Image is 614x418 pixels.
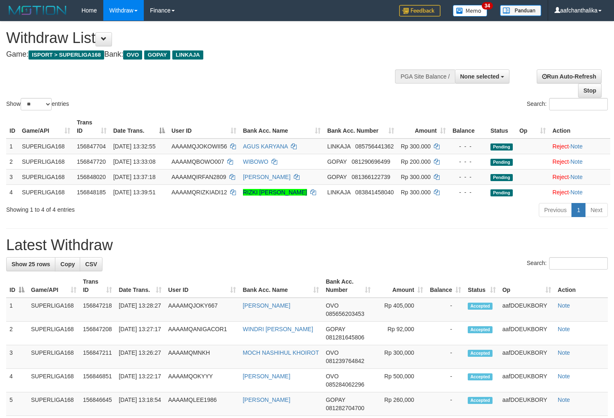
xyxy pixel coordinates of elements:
td: · [549,139,610,154]
span: Rp 300.000 [401,174,431,180]
td: Rp 92,000 [374,322,427,345]
span: Copy 081290696499 to clipboard [352,158,390,165]
td: - [426,392,464,416]
a: Copy [55,257,80,271]
span: AAAAMQBOWO007 [171,158,224,165]
span: Rp 200.000 [401,158,431,165]
div: Showing 1 to 4 of 4 entries [6,202,250,214]
span: GOPAY [327,174,347,180]
a: [PERSON_NAME] [243,174,290,180]
a: WIBOWO [243,158,268,165]
td: Rp 300,000 [374,345,427,369]
span: Show 25 rows [12,261,50,268]
button: None selected [455,69,510,84]
td: aafDOEUKBORY [499,392,555,416]
span: 34 [482,2,493,10]
span: 156848020 [77,174,106,180]
span: 156847720 [77,158,106,165]
span: Pending [490,189,513,196]
td: SUPERLIGA168 [19,169,74,184]
span: Accepted [468,397,493,404]
th: Trans ID: activate to sort column ascending [74,115,110,139]
th: Amount: activate to sort column ascending [374,274,427,298]
a: Reject [552,174,569,180]
span: 156847704 [77,143,106,150]
th: Status [487,115,516,139]
th: Bank Acc. Name: activate to sort column ascending [240,115,324,139]
td: 2 [6,154,19,169]
th: Status: activate to sort column ascending [464,274,499,298]
span: OVO [123,50,142,60]
td: · [549,184,610,200]
td: aafDOEUKBORY [499,322,555,345]
th: Op: activate to sort column ascending [516,115,549,139]
td: AAAAMQMNKH [165,345,239,369]
span: [DATE] 13:39:51 [113,189,155,196]
td: 3 [6,345,28,369]
span: Copy 085284062296 to clipboard [326,381,364,388]
a: Show 25 rows [6,257,55,271]
th: User ID: activate to sort column ascending [168,115,240,139]
td: AAAAMQLEE1986 [165,392,239,416]
th: Date Trans.: activate to sort column ascending [115,274,165,298]
td: 156846851 [80,369,116,392]
a: Next [585,203,608,217]
a: [PERSON_NAME] [243,397,290,403]
td: aafDOEUKBORY [499,298,555,322]
label: Search: [527,98,608,110]
select: Showentries [21,98,52,110]
a: WINDRI [PERSON_NAME] [243,326,313,332]
td: SUPERLIGA168 [19,139,74,154]
td: SUPERLIGA168 [28,298,80,322]
div: - - - [452,142,484,150]
th: Bank Acc. Number: activate to sort column ascending [324,115,397,139]
td: · [549,154,610,169]
span: Pending [490,143,513,150]
a: Note [570,174,583,180]
td: Rp 500,000 [374,369,427,392]
a: [PERSON_NAME] [243,373,290,380]
span: [DATE] 13:37:18 [113,174,155,180]
td: SUPERLIGA168 [28,345,80,369]
td: [DATE] 13:27:17 [115,322,165,345]
span: Rp 300.000 [401,189,431,196]
td: Rp 405,000 [374,298,427,322]
td: [DATE] 13:28:27 [115,298,165,322]
span: CSV [85,261,97,268]
a: CSV [80,257,102,271]
td: aafDOEUKBORY [499,369,555,392]
th: Bank Acc. Name: activate to sort column ascending [239,274,322,298]
span: OVO [326,302,338,309]
span: Copy 085656203453 to clipboard [326,311,364,317]
span: Copy 085756441362 to clipboard [355,143,394,150]
td: - [426,369,464,392]
input: Search: [549,257,608,270]
span: GOPAY [144,50,170,60]
a: AGUS KARYANA [243,143,288,150]
td: SUPERLIGA168 [28,322,80,345]
span: GOPAY [327,158,347,165]
td: AAAAMQOKYYY [165,369,239,392]
a: Note [570,189,583,196]
a: Reject [552,143,569,150]
span: LINKAJA [327,143,350,150]
span: Pending [490,174,513,181]
td: SUPERLIGA168 [28,392,80,416]
td: 4 [6,369,28,392]
span: 156848185 [77,189,106,196]
span: AAAAMQRIZKIADI12 [171,189,227,196]
td: AAAAMQANIGACOR1 [165,322,239,345]
a: Note [558,373,570,380]
td: 5 [6,392,28,416]
div: - - - [452,158,484,166]
span: OVO [326,349,338,356]
td: AAAAMQJOKY667 [165,298,239,322]
span: Copy 081366122739 to clipboard [352,174,390,180]
span: Accepted [468,303,493,310]
span: Copy 081282704700 to clipboard [326,405,364,411]
a: Stop [578,84,602,98]
td: 2 [6,322,28,345]
a: 1 [571,203,585,217]
th: Amount: activate to sort column ascending [397,115,449,139]
th: Balance [449,115,487,139]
